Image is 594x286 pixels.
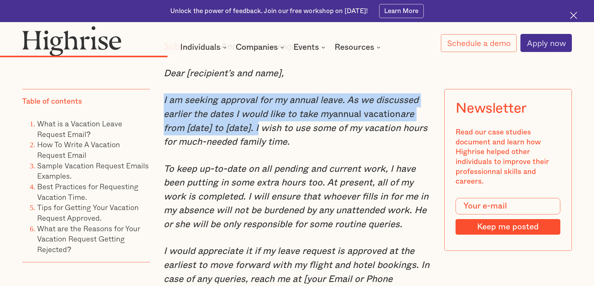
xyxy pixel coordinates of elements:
[37,160,149,182] a: Sample Vacation Request Emails Examples.
[335,44,382,51] div: Resources
[37,181,138,203] a: Best Practices for Requesting Vacation Time.
[456,198,560,235] form: Modal Form
[335,44,374,51] div: Resources
[236,44,286,51] div: Companies
[456,219,560,235] input: Keep me posted
[180,44,220,51] div: Individuals
[441,34,517,52] a: Schedule a demo
[520,34,572,52] a: Apply now
[37,222,140,255] a: What are the Reasons for Your Vacation Request Getting Rejected?
[37,138,120,161] a: How To Write A Vacation Request Email
[456,198,560,215] input: Your e-mail
[37,118,122,140] a: What is a Vacation Leave Request Email?
[236,44,278,51] div: Companies
[164,96,418,119] em: I am seeking approval for my annual leave. As we discussed earlier the dates I would like to take my
[293,44,327,51] div: Events
[170,7,368,16] div: Unlock the power of feedback. Join our free workshop on [DATE]!
[164,93,431,149] p: annual vacation
[37,201,139,223] a: Tips for Getting Your Vacation Request Approved.
[22,26,121,56] img: Highrise logo
[164,110,427,147] em: are from [date] to [date]. I wish to use some of my vacation hours for much-needed family time.
[164,164,428,229] em: To keep up-to-date on all pending and current work, I have been putting in some extra hours too. ...
[570,12,577,19] img: Cross icon
[164,69,284,78] em: Dear [recipient’s and name],
[456,128,560,187] div: Read our case studies document and learn how Highrise helped other individuals to improve their p...
[379,4,424,18] a: Learn More
[456,100,527,116] div: Newsletter
[180,44,229,51] div: Individuals
[293,44,319,51] div: Events
[22,97,82,107] div: Table of contents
